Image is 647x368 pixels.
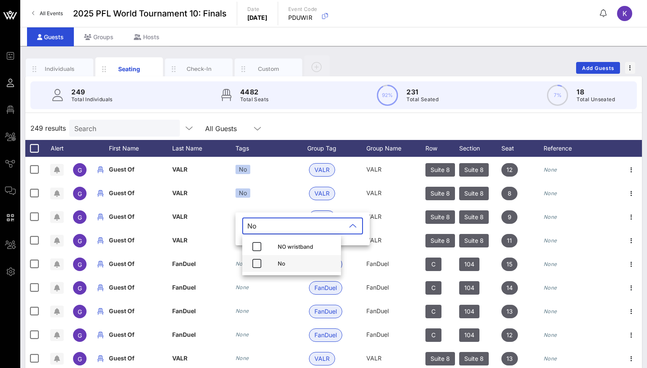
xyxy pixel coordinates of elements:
span: VALR [172,166,187,173]
span: 11 [507,234,512,247]
span: FanDuel [172,331,196,338]
div: No [236,188,250,198]
span: Suite 8 [464,163,484,177]
p: PDUWIR [288,13,317,22]
span: Guest Of [109,236,135,244]
p: Event Code [288,5,317,13]
span: VALR [314,164,330,176]
span: K [623,9,627,18]
span: Guest Of [109,355,135,362]
span: FanDuel [366,260,389,267]
span: Suite 8 [430,187,450,200]
div: All Guests [205,125,237,132]
span: FanDuel [366,307,389,314]
span: 13 [506,305,513,318]
span: 14 [506,281,513,295]
div: Tags [236,140,307,157]
span: 13 [506,352,513,365]
div: Custom [250,65,287,73]
span: VALR [172,189,187,196]
span: VALR [314,211,330,223]
p: 18 [577,87,615,97]
span: Suite 8 [430,210,450,224]
span: FanDuel [172,260,196,267]
i: None [544,355,557,362]
span: VALR [366,189,382,196]
span: C [431,258,436,271]
i: None [544,261,557,267]
span: 104 [464,281,474,295]
span: 104 [464,305,474,318]
span: G [78,214,82,221]
span: Suite 8 [464,187,484,200]
p: 249 [71,87,113,97]
div: No [236,165,250,174]
div: First Name [109,140,172,157]
div: Check-In [180,65,218,73]
span: All Events [40,10,63,16]
span: FanDuel [366,284,389,291]
i: None [544,167,557,173]
i: None [544,332,557,338]
div: Hosts [124,27,170,46]
span: 104 [464,258,474,271]
span: FanDuel [314,329,337,341]
p: Date [247,5,268,13]
span: Suite 8 [430,352,450,365]
span: Suite 8 [464,352,484,365]
p: [DATE] [247,13,268,22]
span: G [78,237,82,244]
span: VALR [172,355,187,362]
span: 2025 PFL World Tournament 10: Finals [73,7,227,20]
i: None [544,190,557,196]
i: None [544,308,557,314]
i: None [544,237,557,244]
span: G [78,332,82,339]
span: Suite 8 [464,210,484,224]
span: FanDuel [314,282,337,294]
span: VALR [366,213,382,220]
span: C [431,328,436,342]
span: 12 [506,163,513,177]
span: VALR [366,166,382,173]
span: VALR [314,187,330,200]
span: G [78,355,82,363]
span: G [78,190,82,197]
i: None [236,261,249,267]
i: None [236,308,249,314]
div: Group Tag [307,140,366,157]
span: FanDuel [172,307,196,314]
div: Guests [27,27,74,46]
i: None [544,214,557,220]
span: 15 [506,258,512,271]
span: VALR [172,236,187,244]
p: Total Seats [240,95,268,104]
span: Guest Of [109,213,135,220]
p: Total Individuals [71,95,113,104]
span: Guest Of [109,284,135,291]
i: None [236,355,249,361]
div: Seat [501,140,544,157]
span: Suite 8 [430,234,450,247]
span: Guest Of [109,331,135,338]
div: NO wristband [278,243,334,250]
span: FanDuel [172,284,196,291]
span: Suite 8 [464,234,484,247]
div: Alert [46,140,68,157]
div: Groups [74,27,124,46]
div: Reference [544,140,594,157]
span: 9 [508,210,512,224]
i: None [236,331,249,338]
span: VALR [314,352,330,365]
div: No [278,260,334,267]
span: Guest Of [109,166,135,173]
div: Last Name [172,140,236,157]
button: Add Guests [576,62,620,74]
span: VALR [366,236,382,244]
span: FanDuel [314,305,337,318]
span: G [78,308,82,315]
span: G [78,261,82,268]
div: Seating [111,64,148,73]
span: G [78,285,82,292]
span: C [431,281,436,295]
